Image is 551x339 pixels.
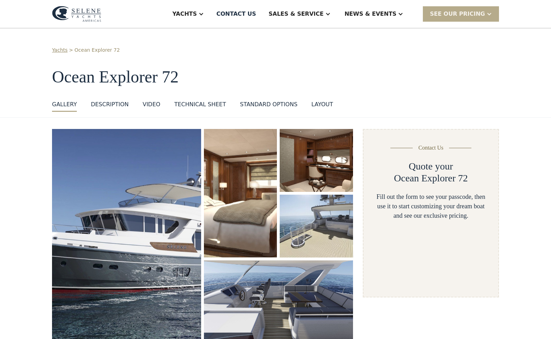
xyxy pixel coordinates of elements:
a: GALLERY [52,100,77,112]
a: open lightbox [204,129,277,258]
h2: Quote your [409,160,453,172]
div: Fill out the form to see your passcode, then use it to start customizing your dream boat and see ... [375,192,487,221]
img: logo [52,6,101,22]
div: Yachts [172,10,197,18]
div: News & EVENTS [345,10,397,18]
a: Technical sheet [174,100,226,112]
h1: Ocean Explorer 72 [52,68,499,86]
div: Technical sheet [174,100,226,109]
div: Contact US [216,10,256,18]
a: open lightbox [280,195,353,258]
a: layout [311,100,333,112]
div: standard options [240,100,297,109]
div: Sales & Service [269,10,323,18]
div: GALLERY [52,100,77,109]
a: VIDEO [142,100,160,112]
div: > [69,46,73,54]
div: SEE Our Pricing [423,6,499,21]
a: Yachts [52,46,68,54]
h2: Ocean Explorer 72 [394,172,468,184]
form: Yacht Detail Page form [363,129,499,297]
div: SEE Our Pricing [430,10,485,18]
a: DESCRIPTION [91,100,128,112]
div: layout [311,100,333,109]
a: standard options [240,100,297,112]
div: VIDEO [142,100,160,109]
a: open lightbox [280,129,353,192]
a: Ocean Explorer 72 [74,46,120,54]
div: Contact Us [418,144,443,152]
iframe: Form 1 [375,230,487,283]
div: DESCRIPTION [91,100,128,109]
